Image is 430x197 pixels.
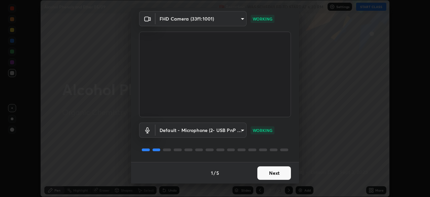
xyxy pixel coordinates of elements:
p: WORKING [253,16,272,22]
h4: 5 [216,169,219,176]
p: WORKING [253,127,272,133]
div: FHD Camera (33f1:1001) [156,11,247,26]
div: FHD Camera (33f1:1001) [156,123,247,138]
h4: 1 [211,169,213,176]
h4: / [214,169,216,176]
button: Next [257,166,291,180]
